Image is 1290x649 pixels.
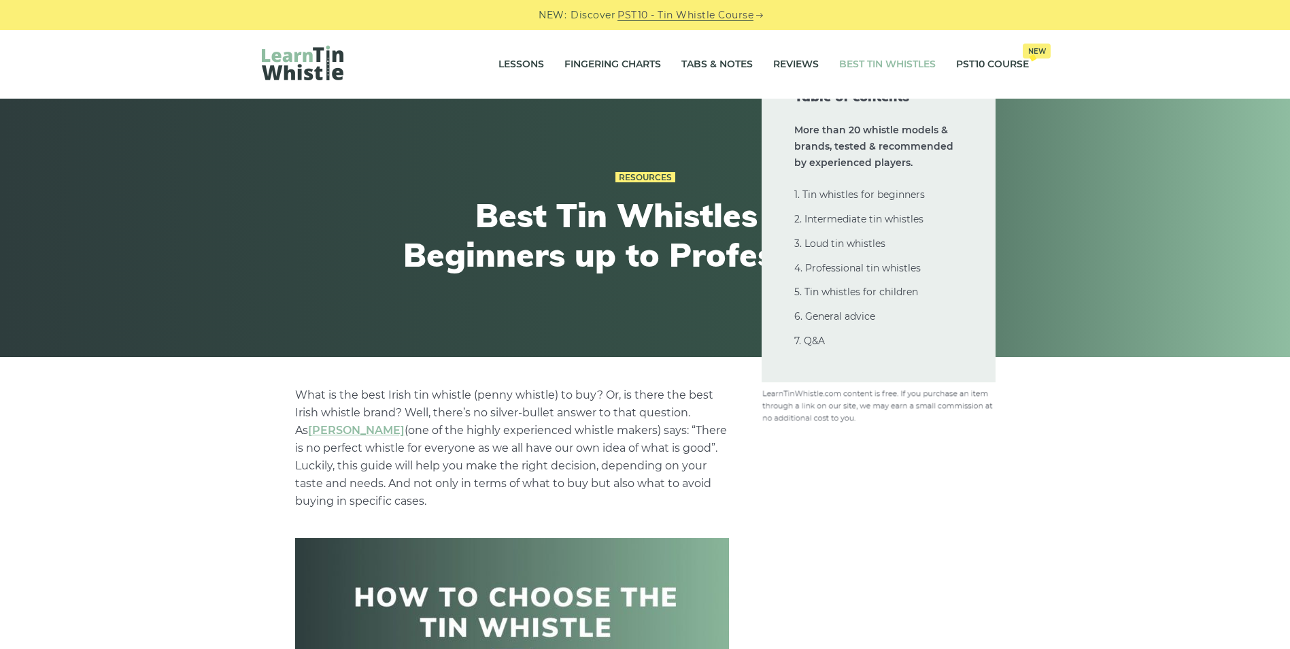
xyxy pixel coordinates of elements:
[794,262,921,274] a: 4. Professional tin whistles
[681,48,753,82] a: Tabs & Notes
[498,48,544,82] a: Lessons
[262,46,343,80] img: LearnTinWhistle.com
[794,188,925,201] a: 1. Tin whistles for beginners
[1023,44,1051,59] span: New
[794,335,825,347] a: 7. Q&A
[615,172,675,183] a: Resources
[956,48,1029,82] a: PST10 CourseNew
[794,310,875,322] a: 6. General advice
[794,213,923,225] a: 2. Intermediate tin whistles
[794,124,953,169] strong: More than 20 whistle models & brands, tested & recommended by experienced players.
[295,386,729,510] p: What is the best Irish tin whistle (penny whistle) to buy? Or, is there the best Irish whistle br...
[564,48,661,82] a: Fingering Charts
[762,386,996,423] img: disclosure
[308,424,405,437] a: undefined (opens in a new tab)
[794,286,918,298] a: 5. Tin whistles for children
[794,237,885,250] a: 3. Loud tin whistles
[773,48,819,82] a: Reviews
[839,48,936,82] a: Best Tin Whistles
[395,196,896,274] h1: Best Tin Whistles for Beginners up to Professionals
